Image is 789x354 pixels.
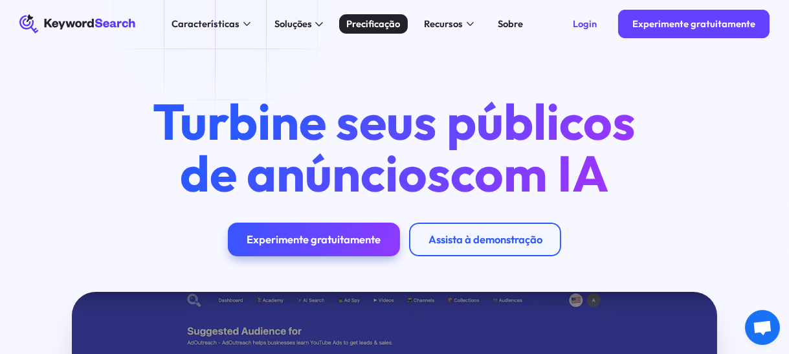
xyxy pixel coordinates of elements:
[34,34,145,44] div: Domínio: [DOMAIN_NAME]
[632,18,755,30] div: Experimente gratuitamente
[618,10,770,38] a: Experimente gratuitamente
[21,21,31,31] img: logo_orange.svg
[21,34,31,44] img: website_grey.svg
[247,233,381,247] div: Experimente gratuitamente
[498,17,523,31] div: Sobre
[491,14,530,34] a: Sobre
[274,17,312,31] div: Soluções
[68,76,99,85] div: Domínio
[54,75,64,85] img: tab_domain_overview_orange.svg
[137,75,147,85] img: tab_keywords_by_traffic_grey.svg
[339,14,407,34] a: Precificação
[428,233,542,247] div: Assista à demonstração
[745,310,780,345] div: Bate-papo aberto
[228,223,400,256] a: Experimente gratuitamente
[36,21,63,31] div: v 4.0.25
[151,76,208,85] div: Palavras-chave
[346,17,400,31] div: Precificação
[131,96,657,199] h1: Turbine seus públicos de anúncios
[559,10,611,38] a: Login
[450,141,609,205] span: com IA
[573,18,597,30] div: Login
[424,17,463,31] div: Recursos
[172,17,239,31] div: Características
